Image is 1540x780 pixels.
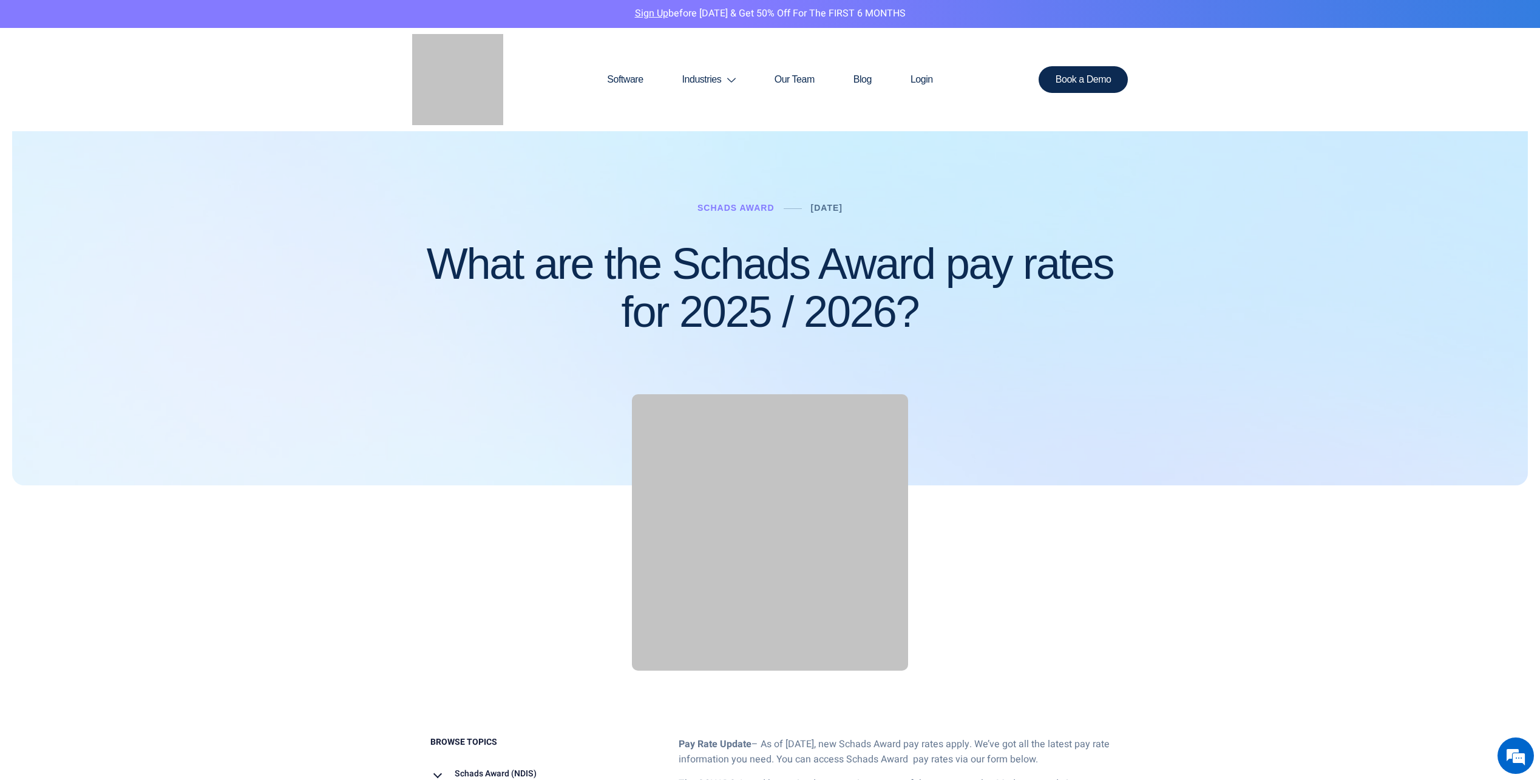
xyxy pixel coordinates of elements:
[697,203,775,213] a: Schads Award
[9,6,1531,22] p: before [DATE] & Get 50% Off for the FIRST 6 MONTHS
[412,240,1128,336] h1: What are the Schads Award pay rates for 2025 / 2026?
[1056,75,1111,84] span: Book a Demo
[635,6,668,21] a: Sign Up
[588,50,662,109] a: Software
[679,737,1110,768] p: – As of [DATE], new Schads Award pay rates apply. We’ve got all the latest pay rate information y...
[891,50,952,109] a: Login
[834,50,891,109] a: Blog
[811,203,843,213] a: [DATE]
[755,50,834,109] a: Our Team
[679,737,751,751] strong: Pay Rate Update
[663,50,755,109] a: Industries
[1039,66,1128,93] a: Book a Demo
